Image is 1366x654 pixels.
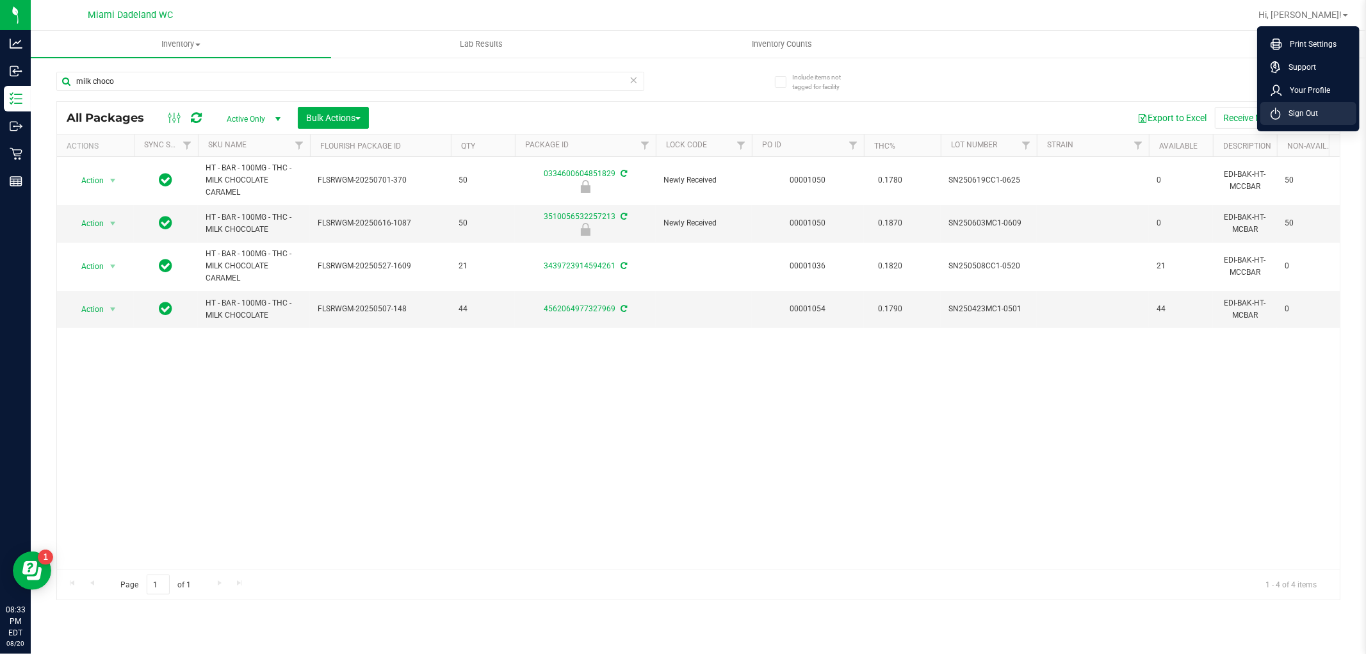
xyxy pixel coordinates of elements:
[67,142,129,151] div: Actions
[1281,61,1316,74] span: Support
[1128,135,1149,156] a: Filter
[525,140,569,149] a: Package ID
[159,257,173,275] span: In Sync
[1157,303,1205,315] span: 44
[6,604,25,639] p: 08:33 PM EDT
[318,217,443,229] span: FLSRWGM-20250616-1087
[159,300,173,318] span: In Sync
[70,300,104,318] span: Action
[1285,303,1333,315] span: 0
[206,162,302,199] span: HT - BAR - 100MG - THC - MILK CHOCOLATE CARAMEL
[443,38,520,50] span: Lab Results
[631,31,932,58] a: Inventory Counts
[544,261,615,270] a: 3439723914594261
[459,217,507,229] span: 50
[619,212,627,221] span: Sync from Compliance System
[872,171,909,190] span: 0.1780
[70,258,104,275] span: Action
[56,72,644,91] input: Search Package ID, Item Name, SKU, Lot or Part Number...
[1223,142,1271,151] a: Description
[10,65,22,78] inline-svg: Inbound
[635,135,656,156] a: Filter
[306,113,361,123] span: Bulk Actions
[320,142,401,151] a: Flourish Package ID
[1260,102,1356,125] li: Sign Out
[1285,260,1333,272] span: 0
[1282,84,1330,97] span: Your Profile
[159,214,173,232] span: In Sync
[1157,174,1205,186] span: 0
[206,211,302,236] span: HT - BAR - 100MG - THC - MILK CHOCOLATE
[318,303,443,315] span: FLSRWGM-20250507-148
[1157,260,1205,272] span: 21
[147,575,170,594] input: 1
[1281,107,1318,120] span: Sign Out
[13,552,51,590] iframe: Resource center
[1129,107,1215,129] button: Export to Excel
[790,176,826,184] a: 00001050
[948,260,1029,272] span: SN250508CC1-0520
[1221,210,1269,237] div: EDI-BAK-HT-MCBAR
[459,303,507,315] span: 44
[619,169,627,178] span: Sync from Compliance System
[10,92,22,105] inline-svg: Inventory
[67,111,157,125] span: All Packages
[206,248,302,285] span: HT - BAR - 100MG - THC - MILK CHOCOLATE CARAMEL
[318,260,443,272] span: FLSRWGM-20250527-1609
[177,135,198,156] a: Filter
[105,172,121,190] span: select
[1255,575,1327,594] span: 1 - 4 of 4 items
[1159,142,1198,151] a: Available
[874,142,895,151] a: THC%
[1047,140,1073,149] a: Strain
[1287,142,1344,151] a: Non-Available
[762,140,781,149] a: PO ID
[663,217,744,229] span: Newly Received
[298,107,369,129] button: Bulk Actions
[318,174,443,186] span: FLSRWGM-20250701-370
[1258,10,1342,20] span: Hi, [PERSON_NAME]!
[630,72,638,88] span: Clear
[10,37,22,50] inline-svg: Analytics
[790,261,826,270] a: 00001036
[105,300,121,318] span: select
[38,550,53,565] iframe: Resource center unread badge
[1271,61,1351,74] a: Support
[459,260,507,272] span: 21
[731,135,752,156] a: Filter
[663,174,744,186] span: Newly Received
[948,303,1029,315] span: SN250423MC1-0501
[872,214,909,233] span: 0.1870
[948,217,1029,229] span: SN250603MC1-0609
[843,135,864,156] a: Filter
[461,142,475,151] a: Qty
[206,297,302,322] span: HT - BAR - 100MG - THC - MILK CHOCOLATE
[105,215,121,233] span: select
[1221,253,1269,280] div: EDI-BAK-HT-MCCBAR
[6,639,25,648] p: 08/20
[792,72,856,92] span: Include items not tagged for facility
[513,180,658,193] div: Newly Received
[208,140,247,149] a: SKU Name
[619,304,627,313] span: Sync from Compliance System
[110,575,202,594] span: Page of 1
[70,172,104,190] span: Action
[619,261,627,270] span: Sync from Compliance System
[666,140,707,149] a: Lock Code
[544,212,615,221] a: 3510056532257213
[1215,107,1321,129] button: Receive Non-Cannabis
[70,215,104,233] span: Action
[10,175,22,188] inline-svg: Reports
[544,304,615,313] a: 4562064977327969
[1016,135,1037,156] a: Filter
[10,147,22,160] inline-svg: Retail
[790,218,826,227] a: 00001050
[289,135,310,156] a: Filter
[88,10,174,20] span: Miami Dadeland WC
[872,257,909,275] span: 0.1820
[1282,38,1337,51] span: Print Settings
[144,140,193,149] a: Sync Status
[790,304,826,313] a: 00001054
[1157,217,1205,229] span: 0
